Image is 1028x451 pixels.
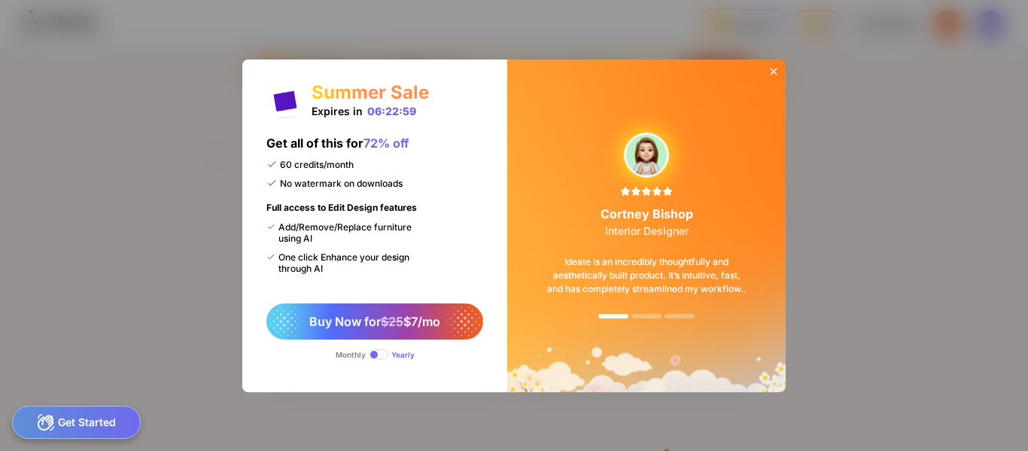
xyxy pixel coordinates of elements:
[312,105,416,117] div: Expires in
[391,350,415,359] div: Yearly
[601,206,693,237] div: Cortney Bishop
[363,136,409,151] span: 72% off
[605,224,689,237] span: Interior Designer
[367,105,416,117] div: 06:22:59
[266,136,409,159] div: Get all of this for
[507,59,786,392] img: summerSaleBg.png
[309,314,440,329] span: Buy Now for $7/mo
[266,159,354,170] div: 60 credits/month
[266,178,403,189] div: No watermark on downloads
[312,81,429,103] div: Summer Sale
[625,133,668,177] img: upgradeReviewAvtar-3.png
[266,221,427,244] div: Add/Remove/Replace furniture using AI
[336,350,366,359] div: Monthly
[266,202,417,221] div: Full access to Edit Design features
[526,237,767,314] div: Ideate is an incredibly thoughtfully and aesthetically built product. It’s intuitive, fast, and h...
[12,406,141,439] div: Get Started
[381,314,403,329] span: $25
[266,251,427,274] div: One click Enhance your design through AI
